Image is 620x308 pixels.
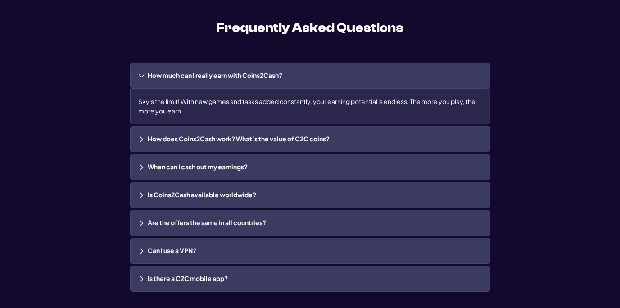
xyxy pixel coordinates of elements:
[138,97,482,116] p: Sky's the limit! With new games and tasks added constantly, your earning potential is endless. Th...
[138,276,145,282] img: acc arrow
[138,192,145,199] img: acc arrow
[130,18,490,37] h2: Frequently Asked Questions
[148,134,330,144] h3: How does Coins2Cash work? What’s the value of C2C coins?
[148,218,266,227] h3: Are the offers the same in all countries?
[148,246,196,255] h3: Can I use a VPN?
[138,72,145,79] img: acc arrow
[138,136,145,143] img: acc arrow
[148,71,282,80] h3: How much can I really earn with Coins2Cash?
[138,220,145,226] img: acc arrow
[138,164,145,171] img: acc arrow
[148,162,248,172] h3: When can I cash out my earnings?
[148,190,256,199] h3: Is Coins2Cash available worldwide?
[138,248,145,254] img: acc arrow
[148,274,228,283] h3: Is there a C2C mobile app?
